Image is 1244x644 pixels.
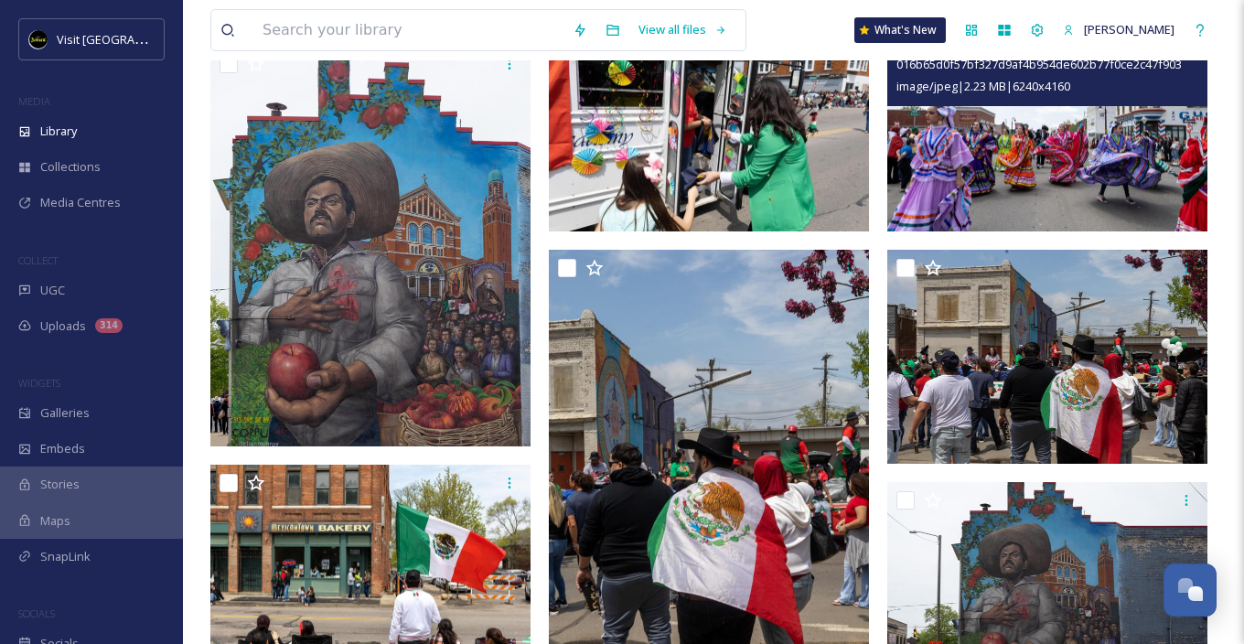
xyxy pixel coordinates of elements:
span: image/jpeg | 2.23 MB | 6240 x 4160 [896,78,1070,94]
span: Galleries [40,404,90,422]
img: 016b65d0f57bf327d9af4b954de602b77f0ce2c47f903b610b86b322d11b3a78.jpg [887,18,1207,232]
span: MEDIA [18,94,50,108]
span: Embeds [40,440,85,457]
span: [PERSON_NAME] [1084,21,1174,38]
img: b500a939b341747a7b45d0fc7c7a3ee705d87c3809cc1807abba7e088378025c.jpg [210,46,531,446]
span: UGC [40,282,65,299]
span: Uploads [40,317,86,335]
img: a5dcec1afbb0aebb7961aab8b5b06c1211514d15637a54623c155722abcf392f.jpg [887,250,1207,464]
a: View all files [629,12,736,48]
a: [PERSON_NAME] [1054,12,1184,48]
span: Visit [GEOGRAPHIC_DATA] [57,30,198,48]
img: VISIT%20DETROIT%20LOGO%20-%20BLACK%20BACKGROUND.png [29,30,48,48]
span: COLLECT [18,253,58,267]
span: Maps [40,512,70,530]
div: 314 [95,318,123,333]
span: SnapLink [40,548,91,565]
button: Open Chat [1164,563,1217,617]
span: WIDGETS [18,376,60,390]
span: Stories [40,476,80,493]
span: SOCIALS [18,606,55,620]
a: What's New [854,17,946,43]
span: Media Centres [40,194,121,211]
span: Library [40,123,77,140]
input: Search your library [253,10,563,50]
img: 930840f18f0896bdccff8911570e480baab2f7fe506f88d277c71309e53affe8.jpg [549,18,869,232]
span: Collections [40,158,101,176]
